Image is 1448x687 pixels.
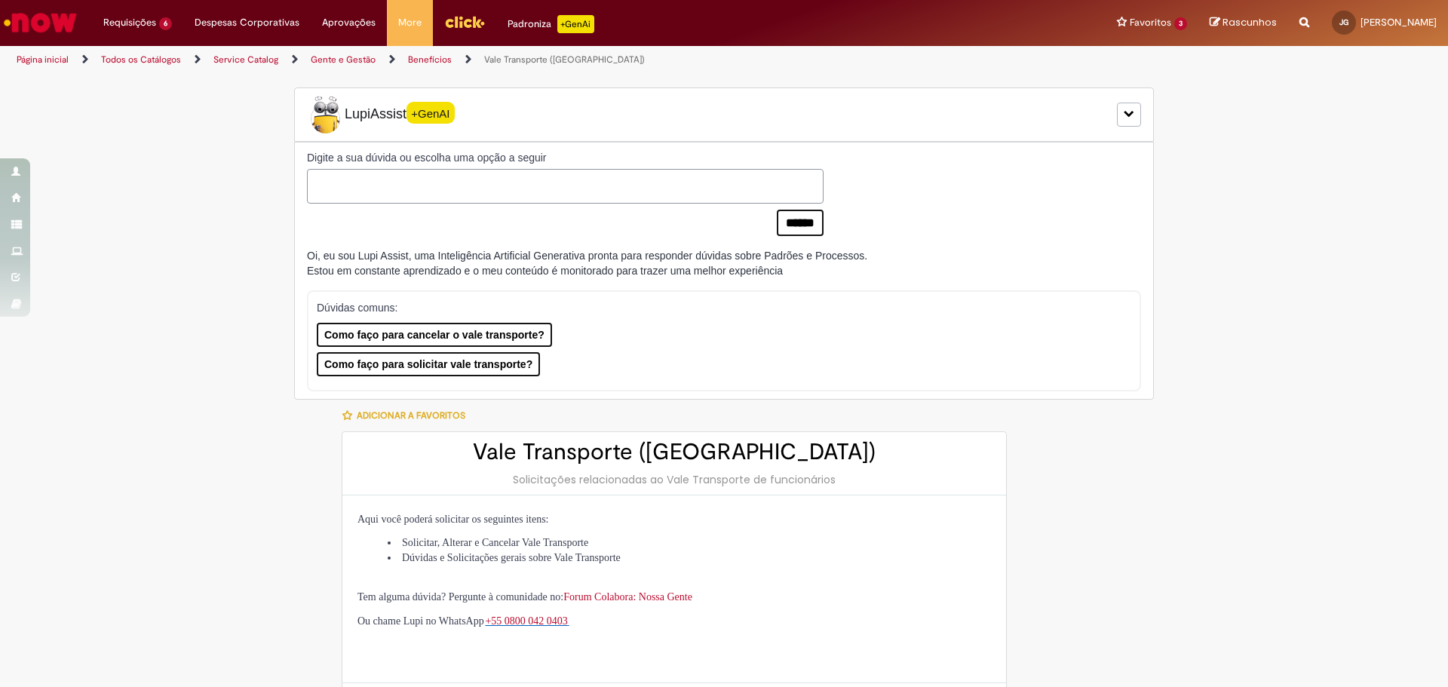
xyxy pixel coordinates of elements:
[485,615,567,627] span: +55 0800 042 0403
[1210,16,1277,30] a: Rascunhos
[444,11,485,33] img: click_logo_yellow_360x200.png
[103,15,156,30] span: Requisições
[406,102,455,124] span: +GenAI
[159,17,172,30] span: 6
[484,54,645,66] a: Vale Transporte ([GEOGRAPHIC_DATA])
[357,440,991,465] h2: Vale Transporte ([GEOGRAPHIC_DATA])
[1223,15,1277,29] span: Rascunhos
[1130,15,1171,30] span: Favoritos
[307,150,824,165] label: Digite a sua dúvida ou escolha uma opção a seguir
[11,46,954,74] ul: Trilhas de página
[101,54,181,66] a: Todos os Catálogos
[357,472,991,487] div: Solicitações relacionadas ao Vale Transporte de funcionários
[317,300,1111,315] p: Dúvidas comuns:
[17,54,69,66] a: Página inicial
[508,15,594,33] div: Padroniza
[317,323,552,347] button: Como faço para cancelar o vale transporte?
[563,591,692,603] a: Forum Colabora: Nossa Gente
[213,54,278,66] a: Service Catalog
[307,248,867,278] div: Oi, eu sou Lupi Assist, uma Inteligência Artificial Generativa pronta para responder dúvidas sobr...
[322,15,376,30] span: Aprovações
[1174,17,1187,30] span: 3
[557,15,594,33] p: +GenAi
[357,409,465,422] span: Adicionar a Favoritos
[307,96,455,133] span: LupiAssist
[408,54,452,66] a: Benefícios
[195,15,299,30] span: Despesas Corporativas
[357,514,549,525] span: Aqui você poderá solicitar os seguintes itens:
[1361,16,1437,29] span: [PERSON_NAME]
[342,400,474,431] button: Adicionar a Favoritos
[388,535,991,551] li: Solicitar, Alterar e Cancelar Vale Transporte
[317,352,540,376] button: Como faço para solicitar vale transporte?
[357,591,692,603] span: Tem alguma dúvida? Pergunte à comunidade no:
[388,551,991,566] li: Dúvidas e Solicitações gerais sobre Vale Transporte
[357,615,484,627] span: Ou chame Lupi no WhatsApp
[398,15,422,30] span: More
[485,614,569,627] a: +55 0800 042 0403
[2,8,79,38] img: ServiceNow
[311,54,376,66] a: Gente e Gestão
[294,87,1154,142] div: LupiLupiAssist+GenAI
[1339,17,1348,27] span: JG
[307,96,345,133] img: Lupi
